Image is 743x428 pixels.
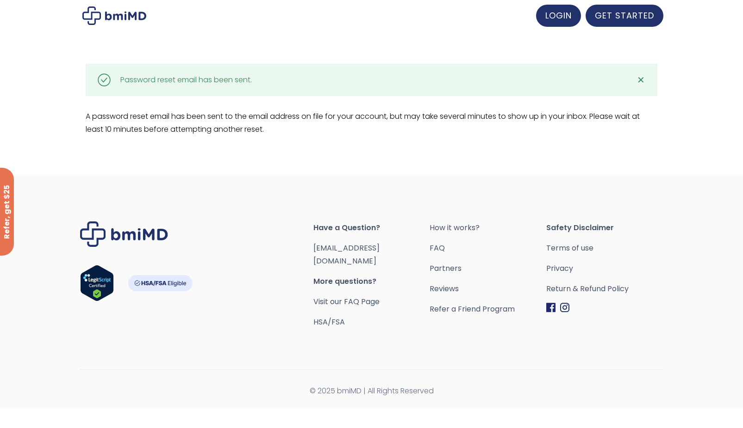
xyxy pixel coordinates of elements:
img: Instagram [560,303,569,312]
a: Return & Refund Policy [546,282,663,295]
img: Facebook [546,303,556,312]
img: HSA-FSA [128,275,193,291]
a: Refer a Friend Program [430,303,546,316]
a: Reviews [430,282,546,295]
a: LOGIN [536,5,581,27]
a: Visit our FAQ Page [313,296,380,307]
a: How it works? [430,221,546,234]
p: A password reset email has been sent to the email address on file for your account, but may take ... [86,110,657,136]
span: Safety Disclaimer [546,221,663,234]
img: Verify Approval for www.bmimd.com [80,265,114,301]
a: ✕ [632,71,650,89]
span: ✕ [637,73,645,86]
a: HSA/FSA [313,317,345,327]
a: [EMAIL_ADDRESS][DOMAIN_NAME] [313,243,380,266]
a: Privacy [546,262,663,275]
a: FAQ [430,242,546,255]
span: More questions? [313,275,430,288]
span: © 2025 bmiMD | All Rights Reserved [80,385,663,397]
a: Terms of use [546,242,663,255]
div: Password reset email has been sent. [120,73,252,86]
a: GET STARTED [586,5,663,27]
a: Partners [430,262,546,275]
span: GET STARTED [595,10,654,21]
span: LOGIN [545,10,572,21]
span: Have a Question? [313,221,430,234]
a: Verify LegitScript Approval for www.bmimd.com [80,265,114,306]
img: My account [82,6,146,25]
img: Brand Logo [80,221,168,247]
